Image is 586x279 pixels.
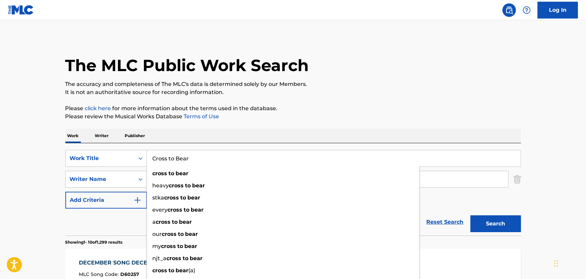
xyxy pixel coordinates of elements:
p: Publisher [123,129,147,143]
div: Drag [554,253,558,274]
img: help [523,6,531,14]
strong: to [185,182,191,189]
p: Work [65,129,81,143]
div: Writer Name [70,175,130,183]
span: (a) [189,267,195,274]
span: njt_a [153,255,167,261]
strong: to [178,243,183,249]
strong: to [172,219,178,225]
strong: bear [185,243,197,249]
strong: cross [164,194,179,201]
strong: cross [168,207,183,213]
p: Please review the Musical Works Database [65,113,521,121]
img: 9d2ae6d4665cec9f34b9.svg [133,196,142,204]
strong: cross [153,170,167,177]
button: Add Criteria [65,192,147,209]
span: our [153,231,162,237]
div: Work Title [70,154,130,162]
strong: to [178,231,184,237]
span: MLC Song Code : [79,271,120,277]
strong: bear [191,207,204,213]
strong: cross [161,243,176,249]
a: Reset Search [423,215,467,229]
a: Public Search [502,3,516,17]
iframe: Chat Widget [552,247,586,279]
strong: bear [192,182,205,189]
span: a [153,219,156,225]
h1: The MLC Public Work Search [65,55,309,75]
a: click here [85,105,111,112]
a: Terms of Use [183,113,219,120]
p: Writer [93,129,111,143]
img: Delete Criterion [514,171,521,188]
p: Showing 1 - 10 of 1,299 results [65,239,123,245]
p: The accuracy and completeness of The MLC's data is determined solely by our Members. [65,80,521,88]
span: every [153,207,168,213]
strong: cross [162,231,177,237]
span: stka [153,194,164,201]
form: Search Form [65,150,521,236]
span: my [153,243,161,249]
strong: bear [176,170,189,177]
span: heavy [153,182,169,189]
strong: to [183,255,189,261]
img: search [505,6,513,14]
p: It is not an authoritative source for recording information. [65,88,521,96]
a: Log In [537,2,578,19]
strong: bear [188,194,201,201]
p: Please for more information about the terms used in the database. [65,104,521,113]
strong: bear [176,267,189,274]
strong: cross [167,255,182,261]
strong: bear [179,219,192,225]
strong: bear [185,231,198,237]
div: DECEMBER SONG DECEMBER THEME [79,259,189,267]
span: D60257 [120,271,139,277]
div: Help [520,3,533,17]
strong: to [169,170,175,177]
button: Search [470,215,521,232]
strong: cross [169,182,184,189]
img: MLC Logo [8,5,34,15]
strong: cross [153,267,167,274]
strong: bear [190,255,203,261]
strong: to [169,267,175,274]
strong: to [181,194,186,201]
strong: cross [156,219,171,225]
strong: to [184,207,190,213]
